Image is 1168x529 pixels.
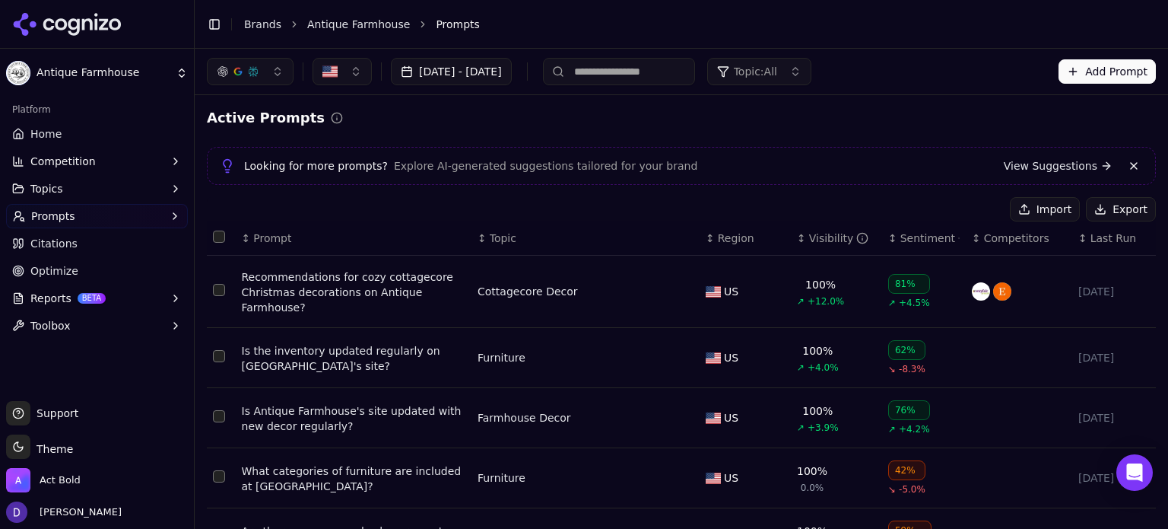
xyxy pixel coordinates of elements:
span: ↗ [797,362,805,374]
button: Open user button [6,502,122,523]
button: Select row 3 [213,410,225,422]
a: Furniture [478,470,525,486]
a: Cottagecore Decor [478,284,578,299]
div: [DATE] [1078,350,1150,365]
button: Dismiss banner [1125,157,1143,175]
a: Is the inventory updated regularly on [GEOGRAPHIC_DATA]'s site? [242,343,465,374]
div: Open Intercom Messenger [1116,454,1153,491]
span: Explore AI-generated suggestions tailored for your brand [394,158,697,174]
a: Recommendations for cozy cottagecore Christmas decorations on Antique Farmhouse? [242,269,465,315]
span: Theme [30,443,73,455]
span: US [724,350,738,365]
div: ↕Topic [478,231,693,246]
div: ↕Sentiment [888,231,960,246]
span: Last Run [1090,231,1136,246]
span: Reports [30,291,71,306]
button: [DATE] - [DATE] [391,58,512,85]
a: Home [6,122,188,146]
div: 76% [888,400,930,420]
span: Support [30,406,78,421]
span: US [724,470,738,486]
div: ↕Region [706,231,785,246]
span: -5.0% [899,483,925,496]
th: Competitors [966,221,1072,256]
img: US flag [706,473,721,484]
span: Topic: All [734,64,777,79]
span: Toolbox [30,318,71,333]
span: +4.5% [899,297,930,309]
span: +4.0% [808,362,839,374]
button: Select row 4 [213,470,225,483]
span: US [724,410,738,425]
img: United States [322,64,338,79]
span: ↘ [888,483,896,496]
div: ↕Prompt [242,231,465,246]
th: Topic [471,221,700,256]
span: ↘ [888,363,896,375]
button: Competition [6,149,188,174]
span: ↗ [888,297,896,309]
span: Antique Farmhouse [36,66,170,80]
img: Act Bold [6,468,30,492]
button: Open organization switcher [6,468,81,492]
span: Looking for more prompts? [244,158,388,174]
div: 62% [888,340,925,360]
a: Antique Farmhouse [307,17,410,32]
button: Select row 1 [213,284,225,296]
span: ↗ [888,423,896,435]
span: Competitors [984,231,1049,246]
div: 100% [805,277,836,292]
a: Furniture [478,350,525,365]
span: Citations [30,236,78,251]
a: Citations [6,231,188,256]
button: Toolbox [6,314,188,338]
span: 0.0% [801,482,824,494]
button: Import [1010,197,1080,221]
span: +3.9% [808,422,839,434]
span: Region [718,231,754,246]
th: Last Run [1072,221,1156,256]
span: US [724,284,738,299]
div: [DATE] [1078,410,1150,425]
span: Topic [490,231,516,246]
button: Prompts [6,204,188,228]
img: US flag [706,286,721,298]
div: Platform [6,97,188,122]
th: sentiment [882,221,966,256]
div: 100% [802,343,833,359]
div: ↕Visibility [797,231,876,246]
span: [PERSON_NAME] [33,505,122,519]
span: Competition [30,154,96,169]
span: Optimize [30,263,78,279]
a: Is Antique Farmhouse's site updated with new decor regularly? [242,403,465,434]
span: Home [30,126,62,142]
button: Select row 2 [213,350,225,362]
img: Antique Farmhouse [6,61,30,85]
img: US flag [706,352,721,364]
h2: Active Prompts [207,107,325,129]
span: BETA [78,293,106,304]
div: ↕Last Run [1078,231,1150,246]
div: 100% [802,403,833,419]
th: brandMentionRate [791,221,882,256]
span: ↗ [797,422,805,434]
a: Farmhouse Decor [478,410,571,425]
th: Region [700,221,791,256]
div: [DATE] [1078,284,1150,299]
span: Topics [30,181,63,196]
a: What categories of furniture are included at [GEOGRAPHIC_DATA]? [242,464,465,494]
button: Add Prompt [1058,59,1156,84]
button: Topics [6,177,188,201]
a: Brands [244,18,281,30]
a: View Suggestions [1004,158,1112,174]
div: 81% [888,274,930,294]
div: 42% [888,460,925,480]
nav: breadcrumb [244,17,1125,32]
img: etsy [993,282,1011,301]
